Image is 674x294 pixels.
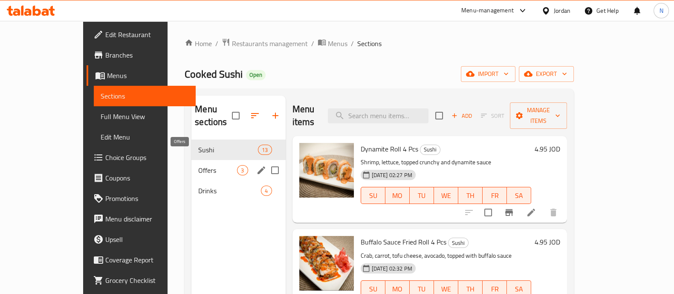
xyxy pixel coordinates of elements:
[105,255,189,265] span: Coverage Report
[468,69,509,79] span: import
[475,109,510,122] span: Select section first
[507,187,531,204] button: SA
[215,38,218,49] li: /
[237,166,247,175] span: 3
[258,145,272,155] div: items
[245,105,265,126] span: Sort sections
[526,207,536,218] a: Edit menu item
[198,186,261,196] span: Drinks
[265,105,286,126] button: Add section
[499,202,519,223] button: Branch-specific-item
[87,270,196,291] a: Grocery Checklist
[94,86,196,106] a: Sections
[191,136,285,204] nav: Menu sections
[659,6,663,15] span: N
[461,66,515,82] button: import
[87,209,196,229] a: Menu disclaimer
[554,6,570,15] div: Jordan
[510,189,528,202] span: SA
[195,103,231,128] h2: Menu sections
[361,236,446,248] span: Buffalo Sauce Fried Roll 4 Pcs
[448,109,475,122] span: Add item
[191,140,285,160] div: Sushi13
[105,214,189,224] span: Menu disclaimer
[458,187,483,204] button: TH
[351,38,354,49] li: /
[368,265,416,273] span: [DATE] 02:32 PM
[222,38,308,49] a: Restaurants management
[461,6,514,16] div: Menu-management
[328,38,347,49] span: Menus
[198,145,258,155] span: Sushi
[361,143,418,155] span: Dynamite Roll 4 Pcs
[368,171,416,179] span: [DATE] 02:27 PM
[87,188,196,209] a: Promotions
[448,109,475,122] button: Add
[87,147,196,168] a: Choice Groups
[510,102,567,129] button: Manage items
[261,187,271,195] span: 4
[105,50,189,60] span: Branches
[246,71,266,79] span: Open
[87,229,196,250] a: Upsell
[227,107,245,125] span: Select all sections
[198,165,237,175] span: Offers
[479,204,497,221] span: Select to update
[299,143,354,198] img: Dynamite Roll 4 Pcs
[191,160,285,180] div: Offers3edit
[107,70,189,81] span: Menus
[420,145,440,155] div: Sushi
[526,69,567,79] span: export
[361,250,532,261] p: Crab, carrot, tofu cheese, avocado, topped with buffalo sauce
[232,38,308,49] span: Restaurants management
[94,106,196,127] a: Full Menu View
[94,127,196,147] a: Edit Menu
[105,152,189,163] span: Choice Groups
[87,250,196,270] a: Coverage Report
[389,189,406,202] span: MO
[385,187,410,204] button: MO
[246,70,266,80] div: Open
[318,38,347,49] a: Menus
[535,143,560,155] h6: 4.95 JOD
[434,187,458,204] button: WE
[410,187,434,204] button: TU
[105,275,189,285] span: Grocery Checklist
[237,165,248,175] div: items
[87,65,196,86] a: Menus
[185,38,212,49] a: Home
[87,168,196,188] a: Coupons
[101,111,189,122] span: Full Menu View
[413,189,431,202] span: TU
[261,186,272,196] div: items
[543,202,564,223] button: delete
[105,29,189,40] span: Edit Restaurant
[258,146,271,154] span: 13
[517,105,560,126] span: Manage items
[448,238,469,248] div: Sushi
[105,234,189,245] span: Upsell
[420,145,440,154] span: Sushi
[361,187,385,204] button: SU
[361,157,532,168] p: Shrimp, lettuce, topped crunchy and dynamite sauce
[255,164,268,177] button: edit
[299,236,354,291] img: Buffalo Sauce Fried Roll 4 Pcs
[191,180,285,201] div: Drinks4
[483,187,507,204] button: FR
[357,38,382,49] span: Sections
[448,238,468,248] span: Sushi
[364,189,382,202] span: SU
[519,66,574,82] button: export
[328,108,428,123] input: search
[105,173,189,183] span: Coupons
[105,193,189,204] span: Promotions
[462,189,479,202] span: TH
[185,64,243,84] span: Cooked Sushi
[486,189,503,202] span: FR
[430,107,448,125] span: Select section
[535,236,560,248] h6: 4.95 JOD
[87,24,196,45] a: Edit Restaurant
[437,189,455,202] span: WE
